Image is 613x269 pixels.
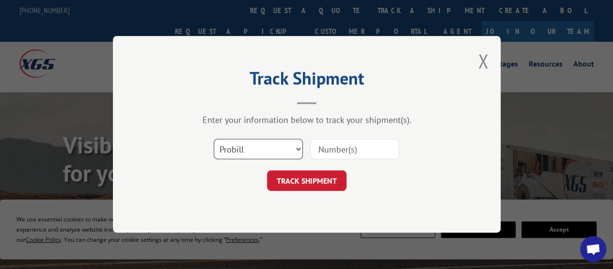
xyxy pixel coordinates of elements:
[478,48,488,74] button: Close modal
[310,139,399,160] input: Number(s)
[267,171,346,191] button: TRACK SHIPMENT
[161,115,452,126] div: Enter your information below to track your shipment(s).
[161,71,452,90] h2: Track Shipment
[580,236,606,262] div: Open chat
